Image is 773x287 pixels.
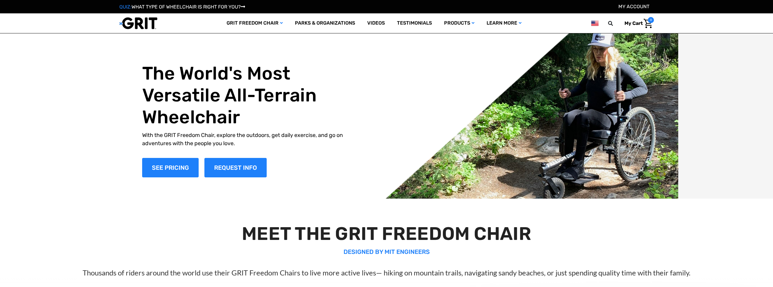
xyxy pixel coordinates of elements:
img: Cart [644,19,652,28]
span: QUIZ: [119,4,132,10]
a: Videos [361,13,391,33]
a: Testimonials [391,13,438,33]
a: Products [438,13,481,33]
img: GRIT All-Terrain Wheelchair and Mobility Equipment [119,17,157,29]
input: Search [611,17,620,30]
a: GRIT Freedom Chair [221,13,289,33]
a: Slide number 1, Request Information [204,158,267,177]
a: Account [618,4,649,9]
span: 0 [648,17,654,23]
span: My Cart [624,20,643,26]
a: Shop Now [142,158,199,177]
a: Cart with 0 items [620,17,654,30]
h2: MEET THE GRIT FREEDOM CHAIR [19,223,754,245]
h1: The World's Most Versatile All-Terrain Wheelchair [142,63,357,128]
p: With the GRIT Freedom Chair, explore the outdoors, get daily exercise, and go on adventures with ... [142,131,357,148]
p: DESIGNED BY MIT ENGINEERS [19,247,754,256]
a: Learn More [481,13,528,33]
a: Parks & Organizations [289,13,361,33]
a: QUIZ:WHAT TYPE OF WHEELCHAIR IS RIGHT FOR YOU? [119,4,245,10]
img: us.png [591,19,598,27]
p: Thousands of riders around the world use their GRIT Freedom Chairs to live more active lives— hik... [19,267,754,278]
